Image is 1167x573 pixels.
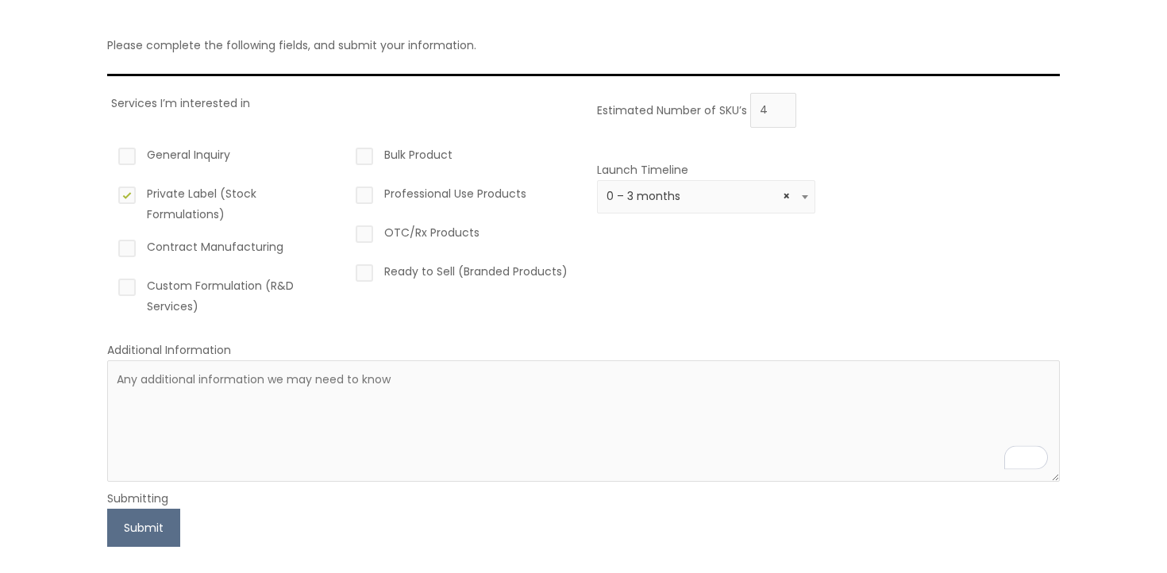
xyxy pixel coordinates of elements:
button: Submit [107,509,180,547]
label: General Inquiry [115,144,333,171]
label: Private Label (Stock Formulations) [115,183,333,225]
span: 0 – 3 months [607,189,807,204]
span: Remove all items [783,189,790,204]
label: OTC/Rx Products [352,222,571,249]
div: Submitting [107,488,1060,509]
label: Professional Use Products [352,183,571,210]
label: Additional Information [107,342,231,358]
input: Please enter the estimated number of skus [750,93,796,128]
label: Bulk Product [352,144,571,171]
p: Please complete the following fields, and submit your information. [107,35,1060,56]
label: Contract Manufacturing [115,237,333,263]
label: Custom Formulation (R&D Services) [115,275,333,317]
span: 0 – 3 months [597,180,815,213]
textarea: To enrich screen reader interactions, please activate Accessibility in Grammarly extension settings [107,360,1060,482]
label: Launch Timeline [597,162,688,178]
label: Services I’m interested in [111,95,250,111]
label: Estimated Number of SKU’s [597,102,747,117]
label: Ready to Sell (Branded Products) [352,261,571,288]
